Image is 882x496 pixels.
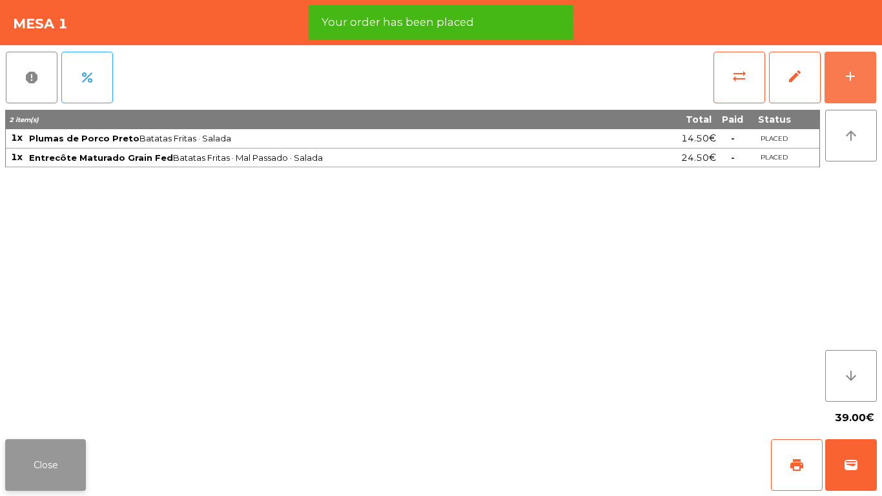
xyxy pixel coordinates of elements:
button: edit [769,52,821,103]
span: 1x [11,151,23,163]
td: PLACED [748,129,800,149]
div: add [843,68,858,84]
span: report [24,70,39,85]
span: 39.00€ [835,408,874,428]
button: percent [61,52,113,103]
button: wallet [825,439,877,491]
h4: Mesa 1 [13,14,68,34]
span: 14.50€ [681,130,716,147]
span: 24.50€ [681,149,716,167]
span: 2 item(s) [9,116,39,124]
span: wallet [843,457,859,473]
button: report [6,52,57,103]
span: Batatas Fritas · Mal Passado · Salada [29,152,641,163]
span: Your order has been placed [322,14,474,30]
span: edit [787,68,803,84]
td: PLACED [748,149,800,168]
button: sync_alt [713,52,765,103]
span: print [789,457,805,473]
span: 1x [11,132,23,143]
th: Paid [717,110,748,129]
th: Status [748,110,800,129]
span: sync_alt [732,68,747,84]
button: arrow_upward [825,110,877,161]
i: arrow_downward [843,368,859,384]
th: Total [642,110,717,129]
span: Batatas Fritas · Salada [29,133,641,143]
span: percent [79,70,95,85]
span: - [731,132,735,144]
span: - [731,152,735,163]
i: arrow_upward [843,128,859,143]
button: Close [5,439,86,491]
button: print [771,439,823,491]
button: add [825,52,876,103]
button: arrow_downward [825,350,877,402]
span: Entrecôte Maturado Grain Fed [29,152,173,163]
span: Plumas de Porco Preto [29,133,139,143]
